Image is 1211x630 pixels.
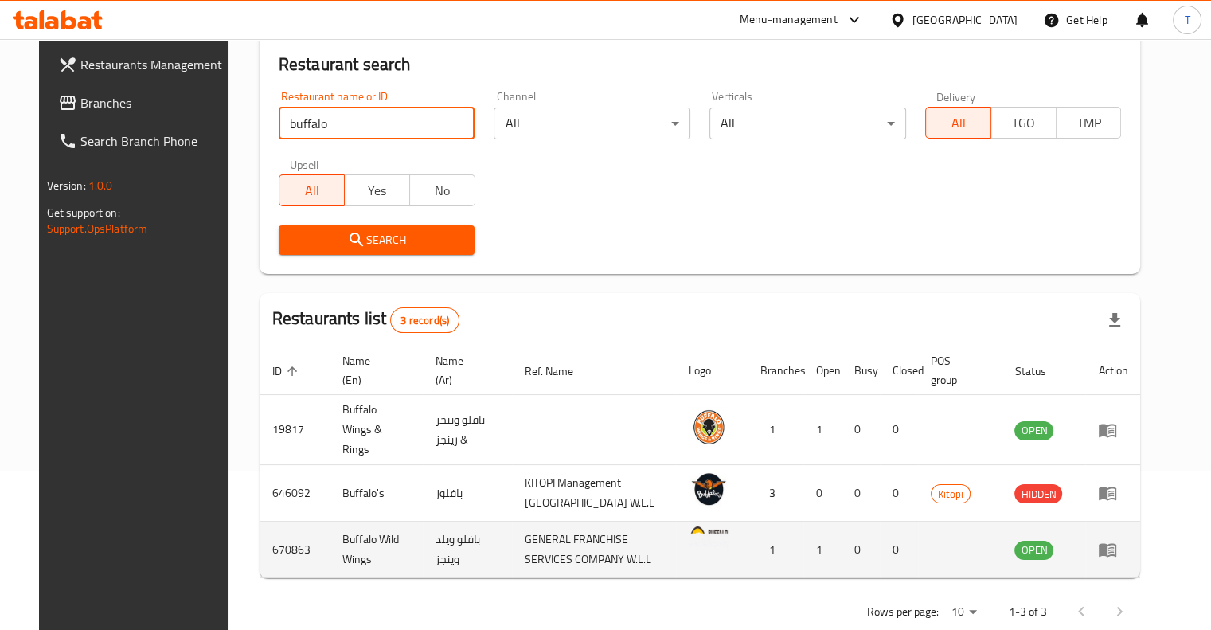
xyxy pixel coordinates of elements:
a: Branches [45,84,241,122]
h2: Restaurants list [272,307,459,333]
td: 0 [880,465,918,522]
div: Menu [1098,540,1127,559]
table: enhanced table [260,346,1141,578]
td: 0 [842,522,880,578]
span: Get support on: [47,202,120,223]
span: All [932,112,985,135]
span: Status [1014,362,1066,381]
div: Menu-management [740,10,838,29]
span: POS group [931,351,982,389]
span: Ref. Name [525,362,594,381]
th: Branches [748,346,803,395]
span: No [416,179,469,202]
th: Logo [676,346,748,395]
span: TGO [998,112,1050,135]
span: Yes [351,179,404,202]
span: All [286,179,338,202]
td: 1 [748,395,803,465]
button: Search [279,225,475,255]
span: OPEN [1014,421,1053,440]
span: Branches [80,93,229,112]
th: Busy [842,346,880,395]
td: 0 [842,465,880,522]
span: Name (Ar) [436,351,492,389]
a: Search Branch Phone [45,122,241,160]
img: Buffalo Wings & Rings [689,407,729,447]
td: بافلو ويلد وينجز [423,522,511,578]
td: GENERAL FRANCHISE SERVICES COMPANY W.L.L [512,522,676,578]
div: Rows per page: [944,601,982,624]
td: 3 [748,465,803,522]
td: Buffalo Wild Wings [330,522,424,578]
button: Yes [344,174,410,206]
button: All [279,174,345,206]
h2: Restaurant search [279,53,1122,76]
span: Restaurants Management [80,55,229,74]
td: 1 [803,522,842,578]
p: Rows per page: [866,602,938,622]
td: 19817 [260,395,330,465]
img: Buffalo Wild Wings [689,526,729,566]
span: T [1184,11,1190,29]
span: 1.0.0 [88,175,113,196]
div: All [494,108,690,139]
label: Upsell [290,158,319,170]
div: All [709,108,906,139]
button: TMP [1056,107,1122,139]
td: 0 [880,395,918,465]
td: بافلوز [423,465,511,522]
td: 646092 [260,465,330,522]
td: 0 [842,395,880,465]
span: TMP [1063,112,1115,135]
span: OPEN [1014,541,1053,559]
span: Search Branch Phone [80,131,229,151]
td: 0 [880,522,918,578]
span: HIDDEN [1014,485,1062,503]
div: HIDDEN [1014,484,1062,503]
td: Buffalo's [330,465,424,522]
td: Buffalo Wings & Rings [330,395,424,465]
div: Export file [1096,301,1134,339]
a: Restaurants Management [45,45,241,84]
td: بافلو وينجز & رينجز [423,395,511,465]
button: All [925,107,991,139]
button: No [409,174,475,206]
td: 1 [803,395,842,465]
label: Delivery [936,91,976,102]
button: TGO [990,107,1057,139]
span: Search [291,230,463,250]
th: Open [803,346,842,395]
td: KITOPI Management [GEOGRAPHIC_DATA] W.L.L [512,465,676,522]
td: 670863 [260,522,330,578]
span: 3 record(s) [391,313,459,328]
td: 1 [748,522,803,578]
th: Closed [880,346,918,395]
div: Menu [1098,483,1127,503]
input: Search for restaurant name or ID.. [279,108,475,139]
div: Menu [1098,421,1127,440]
p: 1-3 of 3 [1008,602,1046,622]
span: Version: [47,175,86,196]
a: Support.OpsPlatform [47,218,148,239]
span: Name (En) [342,351,404,389]
img: Buffalo's [689,470,729,510]
span: ID [272,362,303,381]
div: OPEN [1014,421,1053,440]
th: Action [1085,346,1140,395]
div: [GEOGRAPHIC_DATA] [912,11,1018,29]
td: 0 [803,465,842,522]
span: Kitopi [932,485,970,503]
